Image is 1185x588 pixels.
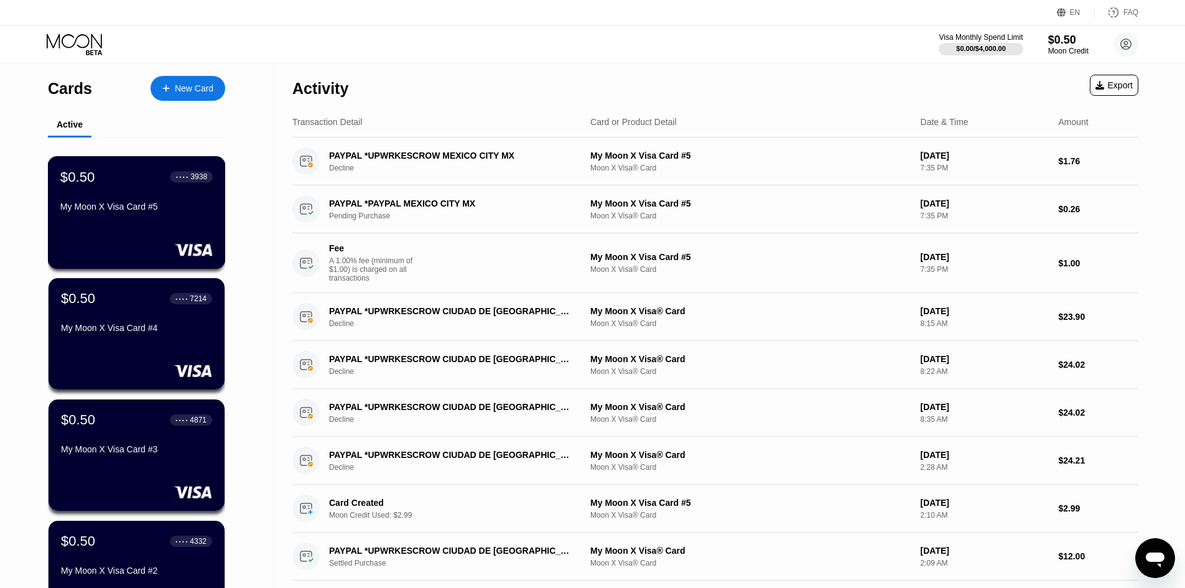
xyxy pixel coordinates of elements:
[956,45,1006,52] div: $0.00 / $4,000.00
[292,293,1138,341] div: PAYPAL *UPWRKESCROW CIUDAD DE [GEOGRAPHIC_DATA]DeclineMy Moon X Visa® CardMoon X Visa® Card[DATE]...
[292,80,348,98] div: Activity
[921,117,969,127] div: Date & Time
[329,463,588,472] div: Decline
[57,119,83,129] div: Active
[921,559,1049,567] div: 2:09 AM
[329,243,416,253] div: Fee
[590,463,911,472] div: Moon X Visa® Card
[1058,408,1138,418] div: $24.02
[329,450,570,460] div: PAYPAL *UPWRKESCROW CIUDAD DE [GEOGRAPHIC_DATA]
[1048,47,1089,55] div: Moon Credit
[590,367,911,376] div: Moon X Visa® Card
[61,412,95,428] div: $0.50
[292,138,1138,185] div: PAYPAL *UPWRKESCROW MEXICO CITY MXDeclineMy Moon X Visa Card #5Moon X Visa® Card[DATE]7:35 PM$1.76
[1048,34,1089,47] div: $0.50
[921,354,1049,364] div: [DATE]
[921,212,1049,220] div: 7:35 PM
[1095,80,1133,90] div: Export
[921,450,1049,460] div: [DATE]
[292,437,1138,485] div: PAYPAL *UPWRKESCROW CIUDAD DE [GEOGRAPHIC_DATA]DeclineMy Moon X Visa® CardMoon X Visa® Card[DATE]...
[292,117,362,127] div: Transaction Detail
[49,278,225,390] div: $0.50● ● ● ●7214My Moon X Visa Card #4
[921,198,1049,208] div: [DATE]
[329,498,570,508] div: Card Created
[61,291,95,307] div: $0.50
[61,444,212,454] div: My Moon X Visa Card #3
[590,164,911,172] div: Moon X Visa® Card
[1058,117,1088,127] div: Amount
[939,33,1023,55] div: Visa Monthly Spend Limit$0.00/$4,000.00
[590,559,911,567] div: Moon X Visa® Card
[921,367,1049,376] div: 8:22 AM
[176,175,188,179] div: ● ● ● ●
[1058,551,1138,561] div: $12.00
[292,485,1138,533] div: Card CreatedMoon Credit Used: $2.99My Moon X Visa Card #5Moon X Visa® Card[DATE]2:10 AM$2.99
[590,546,911,556] div: My Moon X Visa® Card
[921,546,1049,556] div: [DATE]
[1058,360,1138,370] div: $24.02
[1123,8,1138,17] div: FAQ
[292,389,1138,437] div: PAYPAL *UPWRKESCROW CIUDAD DE [GEOGRAPHIC_DATA]DeclineMy Moon X Visa® CardMoon X Visa® Card[DATE]...
[590,151,911,161] div: My Moon X Visa Card #5
[1135,538,1175,578] iframe: Button to launch messaging window
[329,256,422,282] div: A 1.00% fee (minimum of $1.00) is charged on all transactions
[48,80,92,98] div: Cards
[921,498,1049,508] div: [DATE]
[921,306,1049,316] div: [DATE]
[590,354,911,364] div: My Moon X Visa® Card
[329,151,570,161] div: PAYPAL *UPWRKESCROW MEXICO CITY MX
[190,537,207,546] div: 4332
[329,367,588,376] div: Decline
[49,399,225,511] div: $0.50● ● ● ●4871My Moon X Visa Card #3
[1058,258,1138,268] div: $1.00
[61,533,95,549] div: $0.50
[590,306,911,316] div: My Moon X Visa® Card
[1058,204,1138,214] div: $0.26
[590,252,911,262] div: My Moon X Visa Card #5
[292,185,1138,233] div: PAYPAL *PAYPAL MEXICO CITY MXPending PurchaseMy Moon X Visa Card #5Moon X Visa® Card[DATE]7:35 PM...
[190,172,207,181] div: 3938
[1058,312,1138,322] div: $23.90
[329,212,588,220] div: Pending Purchase
[1090,75,1138,96] div: Export
[292,341,1138,389] div: PAYPAL *UPWRKESCROW CIUDAD DE [GEOGRAPHIC_DATA]DeclineMy Moon X Visa® CardMoon X Visa® Card[DATE]...
[921,265,1049,274] div: 7:35 PM
[921,402,1049,412] div: [DATE]
[329,511,588,520] div: Moon Credit Used: $2.99
[590,415,911,424] div: Moon X Visa® Card
[60,169,95,185] div: $0.50
[921,151,1049,161] div: [DATE]
[1070,8,1080,17] div: EN
[590,265,911,274] div: Moon X Visa® Card
[590,511,911,520] div: Moon X Visa® Card
[151,76,225,101] div: New Card
[590,319,911,328] div: Moon X Visa® Card
[590,198,911,208] div: My Moon X Visa Card #5
[175,539,188,543] div: ● ● ● ●
[329,354,570,364] div: PAYPAL *UPWRKESCROW CIUDAD DE [GEOGRAPHIC_DATA]
[329,402,570,412] div: PAYPAL *UPWRKESCROW CIUDAD DE [GEOGRAPHIC_DATA]
[329,546,570,556] div: PAYPAL *UPWRKESCROW CIUDAD DE [GEOGRAPHIC_DATA]
[1095,6,1138,19] div: FAQ
[1058,455,1138,465] div: $24.21
[590,450,911,460] div: My Moon X Visa® Card
[190,294,207,303] div: 7214
[939,33,1023,42] div: Visa Monthly Spend Limit
[1048,34,1089,55] div: $0.50Moon Credit
[921,463,1049,472] div: 2:28 AM
[921,511,1049,520] div: 2:10 AM
[329,198,570,208] div: PAYPAL *PAYPAL MEXICO CITY MX
[329,164,588,172] div: Decline
[60,202,213,212] div: My Moon X Visa Card #5
[49,157,225,268] div: $0.50● ● ● ●3938My Moon X Visa Card #5
[590,402,911,412] div: My Moon X Visa® Card
[329,559,588,567] div: Settled Purchase
[175,297,188,301] div: ● ● ● ●
[590,212,911,220] div: Moon X Visa® Card
[329,306,570,316] div: PAYPAL *UPWRKESCROW CIUDAD DE [GEOGRAPHIC_DATA]
[590,117,677,127] div: Card or Product Detail
[190,416,207,424] div: 4871
[175,83,213,94] div: New Card
[329,415,588,424] div: Decline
